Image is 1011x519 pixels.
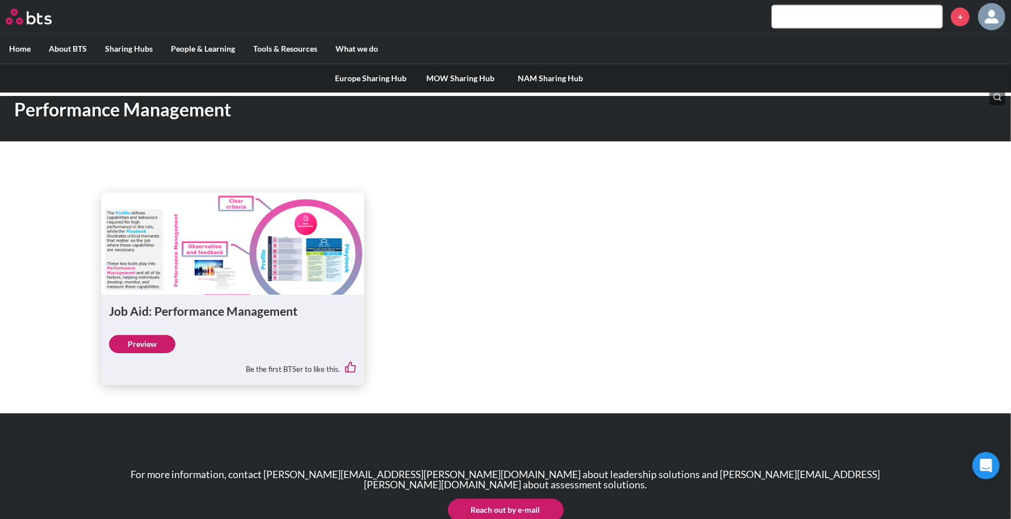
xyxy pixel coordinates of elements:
[14,97,702,123] h1: Performance Management
[40,34,96,64] label: About BTS
[972,452,1000,479] div: Open Intercom Messenger
[109,353,356,377] div: Be the first BTSer to like this.
[6,9,52,24] img: BTS Logo
[978,3,1005,30] img: Debbie Cass
[109,303,356,319] h1: Job Aid: Performance Management
[96,34,162,64] label: Sharing Hubs
[101,470,910,489] p: For more information, contact [PERSON_NAME][EMAIL_ADDRESS][PERSON_NAME][DOMAIN_NAME] about leader...
[978,3,1005,30] a: Profile
[244,34,326,64] label: Tools & Resources
[109,335,175,353] a: Preview
[162,34,244,64] label: People & Learning
[6,9,73,24] a: Go home
[326,34,387,64] label: What we do
[951,7,970,26] a: +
